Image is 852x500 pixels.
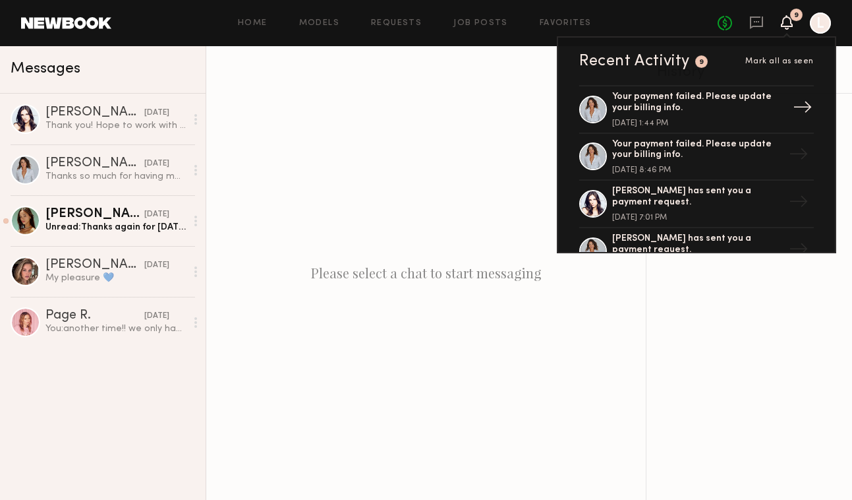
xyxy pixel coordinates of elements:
div: [DATE] 1:44 PM [612,119,783,127]
a: Models [299,19,339,28]
div: [PERSON_NAME] has sent you a payment request. [612,186,783,208]
div: My pleasure 💙 [45,272,186,284]
div: → [787,92,818,127]
a: Requests [371,19,422,28]
div: [DATE] 7:01 PM [612,214,783,222]
a: Your payment failed. Please update your billing info.[DATE] 8:46 PM→ [579,134,814,181]
div: → [783,234,814,268]
span: Mark all as seen [745,57,814,65]
span: Messages [11,61,80,77]
div: [DATE] [144,208,169,221]
div: [DATE] [144,158,169,170]
a: Home [238,19,268,28]
div: Your payment failed. Please update your billing info. [612,92,783,114]
div: [DATE] [144,259,169,272]
div: 9 [699,59,704,66]
div: [PERSON_NAME] [45,157,144,170]
div: [DATE] [144,107,169,119]
a: [PERSON_NAME] has sent you a payment request.[DATE] 7:01 PM→ [579,181,814,228]
div: [PERSON_NAME] [45,259,144,272]
div: Thanks so much for having me!! You guys were so sweet and amazing!! ❤️ [45,170,186,183]
div: [PERSON_NAME] [45,208,144,221]
div: Please select a chat to start messaging [206,46,646,500]
a: Job Posts [453,19,508,28]
div: Page R. [45,309,144,323]
div: → [783,139,814,173]
div: [DATE] 8:46 PM [612,166,783,174]
a: Your payment failed. Please update your billing info.[DATE] 1:44 PM→ [579,85,814,134]
div: → [783,187,814,221]
div: [DATE] [144,310,169,323]
div: [PERSON_NAME] has sent you a payment request. [612,234,783,256]
div: Recent Activity [579,53,690,69]
div: Your payment failed. Please update your billing info. [612,139,783,162]
a: L [810,13,831,34]
div: [PERSON_NAME] [45,106,144,119]
a: Favorites [540,19,592,28]
div: Thank you! Hope to work with you again in the future! [45,119,186,132]
div: 9 [794,12,799,19]
a: [PERSON_NAME] has sent you a payment request.→ [579,228,814,276]
div: You: another time!! we only have the studio from 130-230 [45,323,186,335]
div: Unread: Thanks again for [DATE]. Have a lovely rest of your week x [45,221,186,234]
